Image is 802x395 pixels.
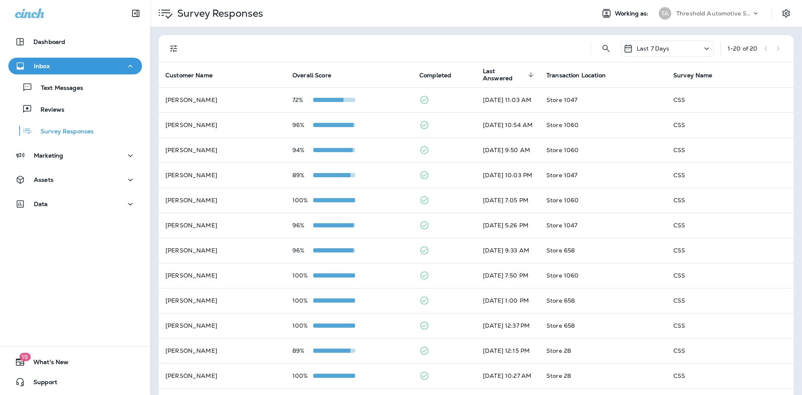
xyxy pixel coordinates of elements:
td: Store 1060 [540,112,667,138]
td: Store 1060 [540,188,667,213]
p: 96% [292,122,313,128]
span: 19 [19,353,30,361]
p: 96% [292,247,313,254]
td: [PERSON_NAME] [159,338,286,363]
span: Working as: [615,10,650,17]
p: 89% [292,172,313,178]
p: Threshold Automotive Service dba Grease Monkey [676,10,751,17]
button: Inbox [8,58,142,74]
td: [DATE] 12:15 PM [476,338,540,363]
p: 100% [292,322,313,329]
td: Store 1047 [540,163,667,188]
p: Text Messages [33,84,83,92]
span: Survey Name [673,72,713,79]
td: [DATE] 9:50 AM [476,138,540,163]
td: [PERSON_NAME] [159,138,286,163]
span: What's New [25,359,69,369]
td: CSS [667,238,794,263]
p: 100% [292,297,313,304]
span: Overall Score [292,71,342,79]
button: Reviews [8,100,142,118]
td: Store 658 [540,288,667,313]
td: CSS [667,313,794,338]
span: Survey Name [673,71,723,79]
button: Dashboard [8,33,142,50]
span: Completed [419,71,462,79]
button: 19What's New [8,354,142,370]
td: [PERSON_NAME] [159,163,286,188]
td: [DATE] 9:33 AM [476,238,540,263]
button: Text Messages [8,79,142,96]
p: Survey Responses [32,128,94,136]
p: Marketing [34,152,63,159]
p: 100% [292,272,313,279]
td: CSS [667,213,794,238]
td: [PERSON_NAME] [159,112,286,138]
p: 72% [292,97,313,103]
td: [DATE] 10:54 AM [476,112,540,138]
td: [DATE] 11:03 AM [476,87,540,112]
td: CSS [667,338,794,363]
td: CSS [667,138,794,163]
button: Support [8,374,142,390]
button: Data [8,196,142,212]
td: [PERSON_NAME] [159,213,286,238]
button: Settings [779,6,794,21]
p: Assets [34,176,53,183]
button: Search Survey Responses [598,40,614,57]
td: Store 1047 [540,213,667,238]
span: Transaction Location [546,72,606,79]
p: 100% [292,372,313,379]
span: Support [25,379,57,389]
td: [DATE] 7:50 PM [476,263,540,288]
p: 96% [292,222,313,229]
button: Survey Responses [8,122,142,140]
td: [DATE] 12:37 PM [476,313,540,338]
div: 1 - 20 of 20 [728,45,757,52]
td: Store 658 [540,238,667,263]
p: Survey Responses [174,7,263,20]
p: Last 7 Days [637,45,670,52]
td: Store 28 [540,338,667,363]
td: CSS [667,163,794,188]
td: Store 1060 [540,138,667,163]
button: Assets [8,171,142,188]
button: Marketing [8,147,142,164]
span: Overall Score [292,72,331,79]
span: Completed [419,72,451,79]
td: Store 1060 [540,263,667,288]
td: Store 658 [540,313,667,338]
button: Collapse Sidebar [124,5,147,22]
span: Last Answered [483,68,536,82]
td: [PERSON_NAME] [159,238,286,263]
span: Customer Name [165,71,223,79]
td: [DATE] 10:03 PM [476,163,540,188]
p: Dashboard [33,38,65,45]
p: 94% [292,147,313,153]
td: [DATE] 7:05 PM [476,188,540,213]
td: Store 1047 [540,87,667,112]
td: [DATE] 5:26 PM [476,213,540,238]
td: [DATE] 10:27 AM [476,363,540,388]
td: CSS [667,363,794,388]
td: CSS [667,288,794,313]
div: TA [659,7,671,20]
p: 89% [292,347,313,354]
td: [PERSON_NAME] [159,263,286,288]
td: [PERSON_NAME] [159,188,286,213]
button: Filters [165,40,182,57]
span: Transaction Location [546,71,617,79]
span: Last Answered [483,68,525,82]
p: 100% [292,197,313,204]
td: CSS [667,263,794,288]
td: [PERSON_NAME] [159,363,286,388]
td: CSS [667,188,794,213]
td: [PERSON_NAME] [159,313,286,338]
td: [PERSON_NAME] [159,87,286,112]
td: Store 28 [540,363,667,388]
p: Inbox [34,63,50,69]
td: CSS [667,112,794,138]
td: CSS [667,87,794,112]
p: Data [34,201,48,207]
td: [DATE] 1:00 PM [476,288,540,313]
